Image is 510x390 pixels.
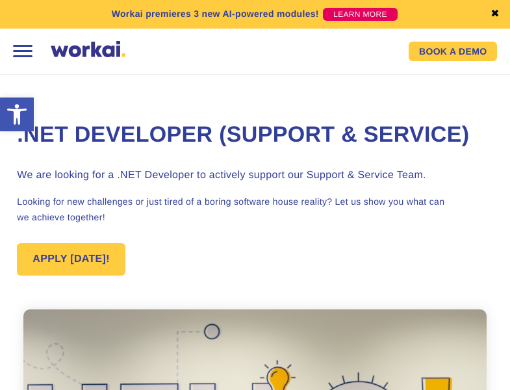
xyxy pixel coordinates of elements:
[112,7,319,21] p: Workai premieres 3 new AI-powered modules!
[409,42,497,61] a: BOOK A DEMO
[17,194,492,225] p: Looking for new challenges or just tired of a boring software house reality? Let us show you what...
[491,9,500,19] a: ✖
[323,8,398,21] a: LEARN MORE
[17,243,125,276] a: APPLY [DATE]!
[17,120,492,150] h1: .NET Developer (Support & Service)
[17,168,492,183] h3: We are looking for a .NET Developer to actively support our Support & Service Team.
